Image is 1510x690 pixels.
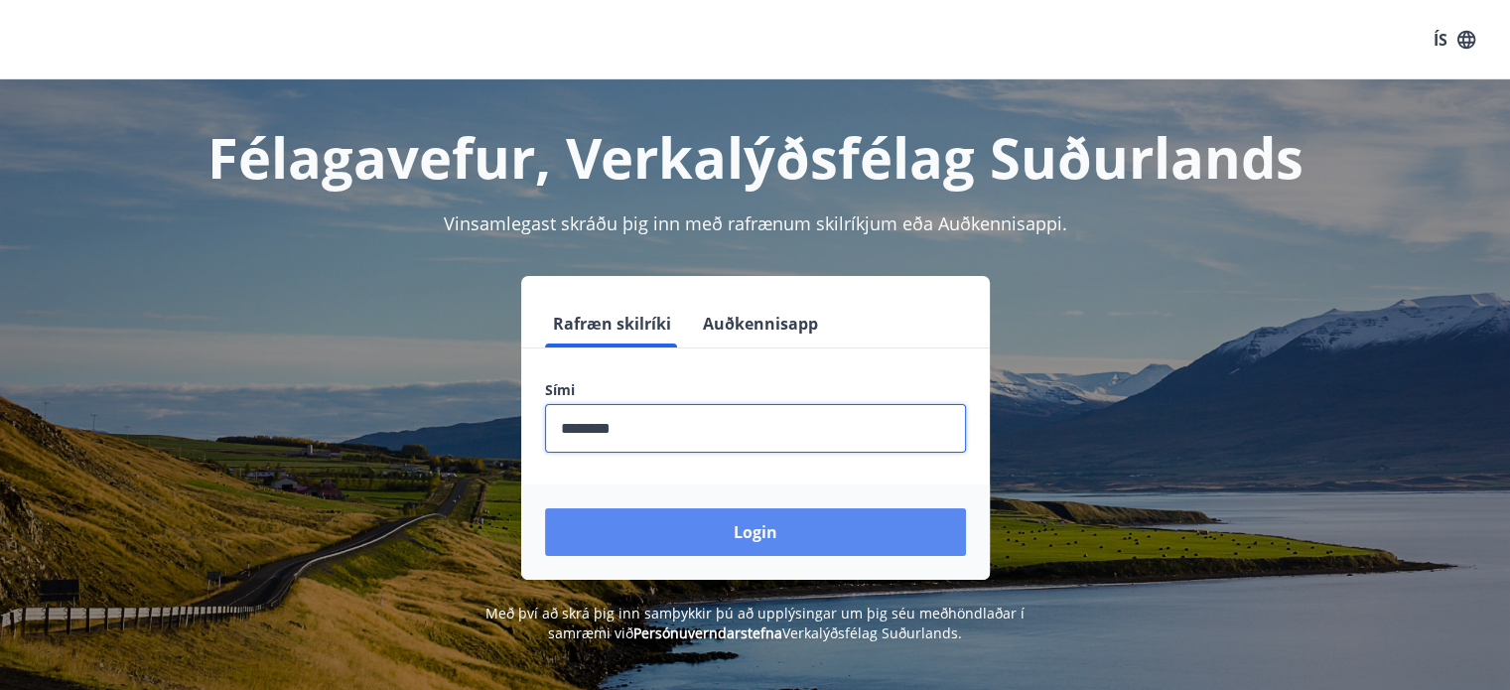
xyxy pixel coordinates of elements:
[545,380,966,400] label: Sími
[485,604,1025,642] span: Með því að skrá þig inn samþykkir þú að upplýsingar um þig séu meðhöndlaðar í samræmi við Verkalý...
[545,300,679,347] button: Rafræn skilríki
[65,119,1446,195] h1: Félagavefur, Verkalýðsfélag Suðurlands
[633,623,782,642] a: Persónuverndarstefna
[545,508,966,556] button: Login
[695,300,826,347] button: Auðkennisapp
[1423,22,1486,58] button: ÍS
[444,211,1067,235] span: Vinsamlegast skráðu þig inn með rafrænum skilríkjum eða Auðkennisappi.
